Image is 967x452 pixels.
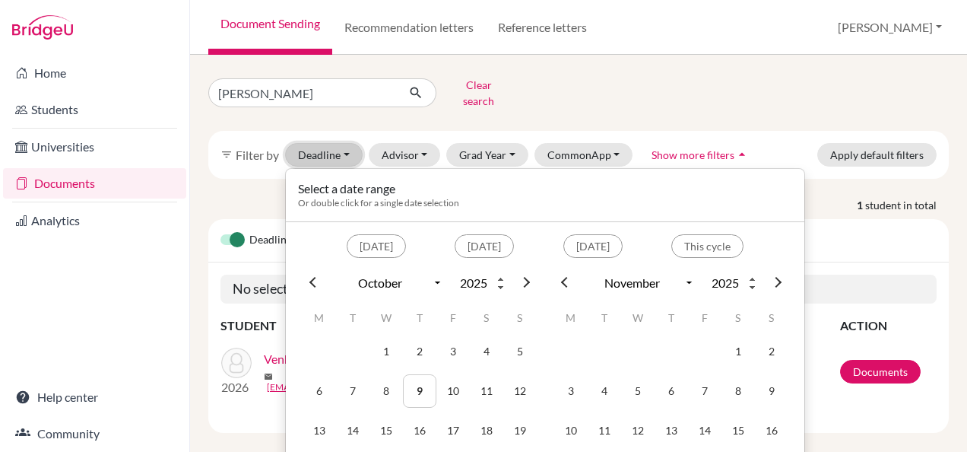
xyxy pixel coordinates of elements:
[403,414,436,447] td: 16
[436,335,470,368] td: 3
[3,168,186,199] a: Documents
[857,197,865,213] strong: 1
[639,143,763,167] button: Show more filtersarrow_drop_up
[369,301,403,335] th: W
[221,378,252,396] p: 2026
[503,301,537,335] th: S
[3,419,186,449] a: Community
[621,414,655,447] td: 12
[721,374,755,408] td: 8
[503,414,537,447] td: 19
[588,374,621,408] td: 4
[3,58,186,88] a: Home
[839,316,937,336] th: ACTION
[336,301,369,335] th: T
[588,414,621,447] td: 11
[267,380,420,394] a: [EMAIL_ADDRESS][DOMAIN_NAME]
[554,414,588,447] td: 10
[303,301,336,335] th: M
[755,335,788,368] td: 2
[755,301,788,335] th: S
[3,132,186,162] a: Universities
[817,143,937,167] button: Apply default filters
[369,374,403,408] td: 8
[588,301,621,335] th: T
[655,374,688,408] td: 6
[249,231,341,250] span: Deadline view is on
[655,414,688,447] td: 13
[721,301,755,335] th: S
[554,301,588,335] th: M
[470,335,503,368] td: 4
[436,414,470,447] td: 17
[403,374,436,408] td: 9
[563,234,623,258] button: [DATE]
[755,374,788,408] td: 9
[840,360,921,384] a: Documents
[347,234,406,258] button: [DATE]
[336,374,369,408] td: 7
[470,301,503,335] th: S
[285,143,363,167] button: Deadline
[220,275,937,304] h5: No selected deadline
[534,143,633,167] button: CommonApp
[554,374,588,408] td: 3
[688,301,721,335] th: F
[688,414,721,447] td: 14
[264,350,370,368] a: Venkatesh, Anushka
[503,374,537,408] td: 12
[436,374,470,408] td: 10
[734,147,750,162] i: arrow_drop_up
[298,197,459,208] span: Or double click for a single date selection
[236,148,279,162] span: Filter by
[336,414,369,447] td: 14
[470,414,503,447] td: 18
[403,301,436,335] th: T
[446,143,528,167] button: Grad Year
[220,148,233,161] i: filter_list
[369,414,403,447] td: 15
[436,301,470,335] th: F
[369,143,441,167] button: Advisor
[621,374,655,408] td: 5
[303,374,336,408] td: 6
[503,335,537,368] td: 5
[436,73,521,113] button: Clear search
[369,335,403,368] td: 1
[3,205,186,236] a: Analytics
[264,372,273,381] span: mail
[298,181,459,196] h6: Select a date range
[688,374,721,408] td: 7
[831,13,949,42] button: [PERSON_NAME]
[755,414,788,447] td: 16
[12,15,73,40] img: Bridge-U
[3,382,186,412] a: Help center
[221,348,252,378] img: Venkatesh, Anushka
[865,197,949,213] span: student in total
[721,335,755,368] td: 1
[470,374,503,408] td: 11
[220,316,413,336] th: STUDENT
[303,414,336,447] td: 13
[721,414,755,447] td: 15
[403,335,436,368] td: 2
[671,234,743,258] button: This cycle
[652,148,734,161] span: Show more filters
[655,301,688,335] th: T
[621,301,655,335] th: W
[208,78,397,107] input: Find student by name...
[455,234,514,258] button: [DATE]
[3,94,186,125] a: Students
